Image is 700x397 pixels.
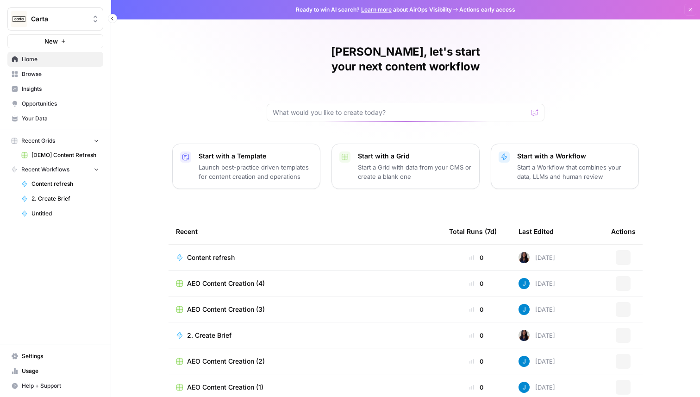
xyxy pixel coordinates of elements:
[176,279,434,288] a: AEO Content Creation (4)
[22,367,99,375] span: Usage
[176,219,434,244] div: Recent
[449,357,504,366] div: 0
[22,85,99,93] span: Insights
[199,151,312,161] p: Start with a Template
[519,252,530,263] img: rox323kbkgutb4wcij4krxobkpon
[519,304,555,315] div: [DATE]
[519,252,555,263] div: [DATE]
[17,191,103,206] a: 2. Create Brief
[491,144,639,189] button: Start with a WorkflowStart a Workflow that combines your data, LLMs and human review
[7,349,103,364] a: Settings
[7,52,103,67] a: Home
[7,134,103,148] button: Recent Grids
[7,82,103,96] a: Insights
[449,253,504,262] div: 0
[31,14,87,24] span: Carta
[7,364,103,378] a: Usage
[519,278,555,289] div: [DATE]
[22,352,99,360] span: Settings
[22,55,99,63] span: Home
[187,279,265,288] span: AEO Content Creation (4)
[22,70,99,78] span: Browse
[44,37,58,46] span: New
[267,44,544,74] h1: [PERSON_NAME], let's start your next content workflow
[17,206,103,221] a: Untitled
[449,331,504,340] div: 0
[22,114,99,123] span: Your Data
[331,144,480,189] button: Start with a GridStart a Grid with data from your CMS or create a blank one
[187,331,231,340] span: 2. Create Brief
[176,305,434,314] a: AEO Content Creation (3)
[273,108,527,117] input: What would you like to create today?
[517,163,631,181] p: Start a Workflow that combines your data, LLMs and human review
[7,34,103,48] button: New
[187,253,235,262] span: Content refresh
[519,278,530,289] img: z620ml7ie90s7uun3xptce9f0frp
[449,279,504,288] div: 0
[21,137,55,145] span: Recent Grids
[22,100,99,108] span: Opportunities
[358,163,472,181] p: Start a Grid with data from your CMS or create a blank one
[176,253,434,262] a: Content refresh
[7,67,103,82] a: Browse
[31,180,99,188] span: Content refresh
[17,148,103,163] a: [DEMO] Content Refresh
[187,305,265,314] span: AEO Content Creation (3)
[176,331,434,340] a: 2. Create Brief
[7,7,103,31] button: Workspace: Carta
[449,219,497,244] div: Total Runs (7d)
[31,195,99,203] span: 2. Create Brief
[176,383,434,392] a: AEO Content Creation (1)
[7,96,103,111] a: Opportunities
[7,378,103,393] button: Help + Support
[31,209,99,218] span: Untitled
[187,357,265,366] span: AEO Content Creation (2)
[519,382,555,393] div: [DATE]
[611,219,636,244] div: Actions
[176,357,434,366] a: AEO Content Creation (2)
[519,356,555,367] div: [DATE]
[17,176,103,191] a: Content refresh
[361,6,392,13] a: Learn more
[11,11,27,27] img: Carta Logo
[296,6,452,14] span: Ready to win AI search? about AirOps Visibility
[7,111,103,126] a: Your Data
[519,330,555,341] div: [DATE]
[519,330,530,341] img: rox323kbkgutb4wcij4krxobkpon
[519,382,530,393] img: z620ml7ie90s7uun3xptce9f0frp
[358,151,472,161] p: Start with a Grid
[22,382,99,390] span: Help + Support
[449,383,504,392] div: 0
[459,6,515,14] span: Actions early access
[21,165,69,174] span: Recent Workflows
[31,151,99,159] span: [DEMO] Content Refresh
[517,151,631,161] p: Start with a Workflow
[199,163,312,181] p: Launch best-practice driven templates for content creation and operations
[172,144,320,189] button: Start with a TemplateLaunch best-practice driven templates for content creation and operations
[7,163,103,176] button: Recent Workflows
[519,219,554,244] div: Last Edited
[519,356,530,367] img: z620ml7ie90s7uun3xptce9f0frp
[187,383,263,392] span: AEO Content Creation (1)
[449,305,504,314] div: 0
[519,304,530,315] img: z620ml7ie90s7uun3xptce9f0frp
